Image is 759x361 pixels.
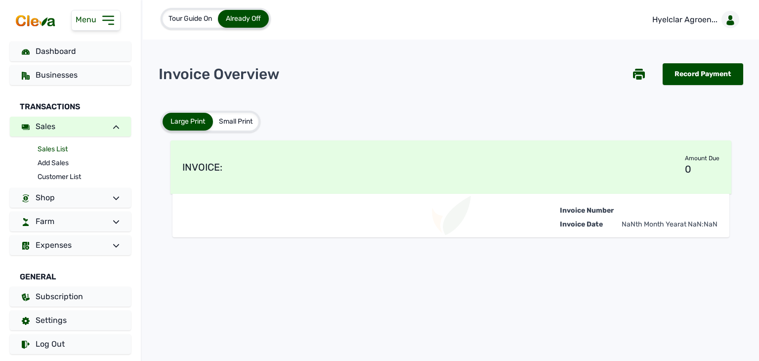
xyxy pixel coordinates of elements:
[182,160,222,174] div: INVOICE:
[10,311,131,330] a: Settings
[560,216,614,229] div: Invoice Date
[14,14,57,28] img: cleva_logo.png
[36,46,76,56] span: Dashboard
[36,217,54,226] span: Farm
[685,154,719,162] div: Amount Due
[10,65,131,85] a: Businesses
[10,259,131,287] div: General
[76,15,100,24] span: Menu
[36,292,83,301] span: Subscription
[663,63,743,85] a: Record Payment
[644,6,743,34] a: Hyelclar Agroen...
[163,113,213,131] div: Large Print
[226,14,261,23] span: Already Off
[652,14,717,26] p: Hyelclar Agroen...
[169,14,212,23] span: Tour Guide On
[10,235,131,255] a: Expenses
[38,170,131,184] a: Customer List
[36,193,55,202] span: Shop
[36,122,55,131] span: Sales
[680,220,717,228] span: at NaN:NaN
[36,70,78,80] span: Businesses
[36,240,72,250] span: Expenses
[36,316,67,325] span: Settings
[10,89,131,117] div: Transactions
[10,287,131,307] a: Subscription
[213,113,258,131] div: Small Print
[38,156,131,170] a: Add Sales
[10,212,131,231] a: Farm
[159,65,280,83] p: Invoice Overview
[38,142,131,156] a: Sales List
[685,162,719,176] div: 0
[10,42,131,61] a: Dashboard
[36,339,65,349] span: Log Out
[622,220,717,229] div: NaNth Month Year
[10,188,131,208] a: Shop
[560,206,614,216] div: Invoice Number
[10,117,131,136] a: Sales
